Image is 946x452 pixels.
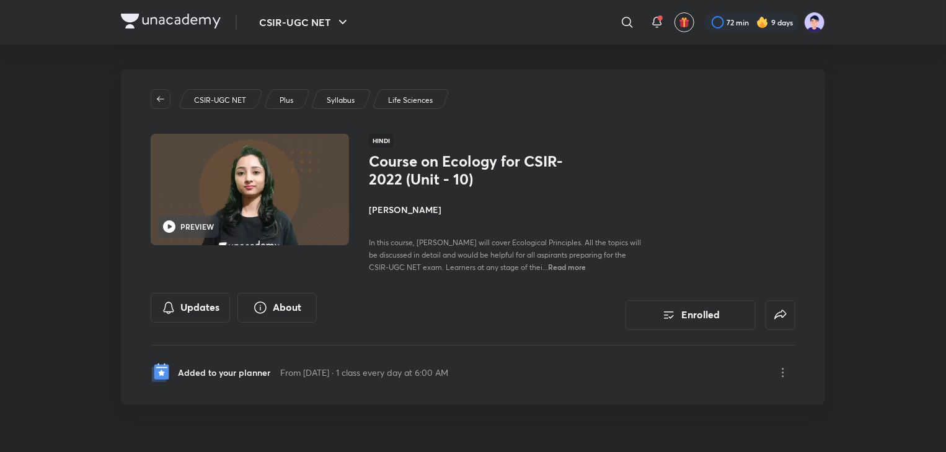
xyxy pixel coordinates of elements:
img: Thumbnail [149,133,351,246]
a: Company Logo [121,14,221,32]
p: Syllabus [327,95,355,106]
button: Updates [151,293,230,323]
button: avatar [674,12,694,32]
p: From [DATE] · 1 class every day at 6:00 AM [280,366,448,379]
button: CSIR-UGC NET [252,10,358,35]
a: CSIR-UGC NET [192,95,249,106]
span: In this course, [PERSON_NAME] will cover Ecological Principles. All the topics will be discussed ... [369,238,641,272]
a: Plus [278,95,296,106]
h6: PREVIEW [180,221,214,232]
img: nidhi shreya [804,12,825,33]
h1: Course on Ecology for CSIR-2022 (Unit - 10) [369,152,572,188]
img: avatar [679,17,690,28]
p: CSIR-UGC NET [194,95,246,106]
span: Hindi [369,134,394,147]
p: Life Sciences [388,95,433,106]
img: Company Logo [121,14,221,28]
button: false [766,300,795,330]
button: Enrolled [626,300,756,330]
img: streak [756,16,769,28]
a: Life Sciences [386,95,435,106]
button: About [237,293,317,323]
p: Plus [280,95,293,106]
p: Added to your planner [178,366,270,379]
span: Read more [548,262,586,272]
h4: [PERSON_NAME] [369,203,647,216]
a: Syllabus [325,95,357,106]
